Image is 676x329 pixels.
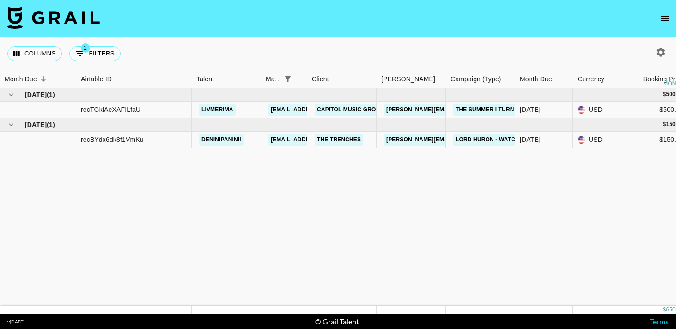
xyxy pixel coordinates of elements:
button: hide children [5,88,18,101]
div: Campaign (Type) [446,70,515,88]
div: USD [573,132,619,148]
div: Booker [377,70,446,88]
div: Airtable ID [81,70,112,88]
div: v [DATE] [7,319,24,325]
div: Campaign (Type) [451,70,501,88]
img: Grail Talent [7,6,100,29]
button: hide children [5,118,18,131]
div: Client [312,70,329,88]
a: deninipaninii [199,134,244,146]
div: [PERSON_NAME] [381,70,435,88]
div: Month Due [5,70,37,88]
div: Manager [261,70,307,88]
a: Terms [650,317,669,326]
div: Manager [266,70,281,88]
a: [PERSON_NAME][EMAIL_ADDRESS][DOMAIN_NAME] [384,104,535,116]
div: Currency [578,70,604,88]
div: Client [307,70,377,88]
div: Currency [573,70,619,88]
div: Jul '25 [520,135,541,144]
span: [DATE] [25,120,47,129]
div: $ [663,306,666,314]
div: Airtable ID [76,70,192,88]
div: recTGklAeXAFILfaU [81,105,140,114]
button: Show filters [69,46,121,61]
span: ( 1 ) [47,120,55,129]
span: 1 [81,43,90,53]
div: 1 active filter [281,73,294,85]
div: Talent [196,70,214,88]
a: [EMAIL_ADDRESS][PERSON_NAME][DOMAIN_NAME] [268,134,419,146]
button: open drawer [656,9,674,28]
span: ( 1 ) [47,90,55,99]
a: The Trenches [315,134,363,146]
div: Talent [192,70,261,88]
button: Sort [294,73,307,85]
button: Sort [37,73,50,85]
a: [EMAIL_ADDRESS][PERSON_NAME][DOMAIN_NAME] [268,104,419,116]
a: livmerima [199,104,236,116]
div: USD [573,102,619,118]
div: Month Due [515,70,573,88]
span: [DATE] [25,90,47,99]
div: © Grail Talent [315,317,359,326]
a: [PERSON_NAME][EMAIL_ADDRESS][DOMAIN_NAME] [384,134,535,146]
a: Capitol Music Group [315,104,386,116]
a: Lord Huron - Watch Me Go [453,134,542,146]
div: Month Due [520,70,552,88]
div: $ [663,121,666,128]
a: The Summer I Turn Pretty - [PERSON_NAME] + Who's your Boyfriend [453,104,671,116]
div: $ [663,91,666,98]
div: recBYdx6dk8f1VmKu [81,135,144,144]
div: Aug '25 [520,105,541,114]
button: Select columns [7,46,62,61]
button: Show filters [281,73,294,85]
